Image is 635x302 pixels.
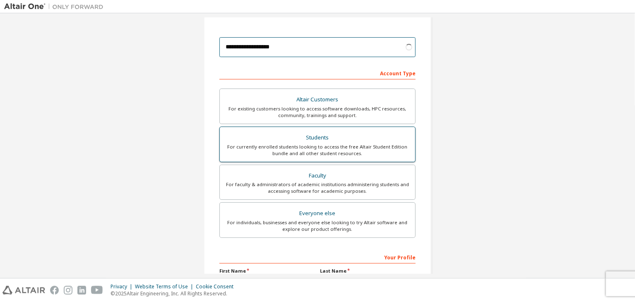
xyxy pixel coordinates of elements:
[225,181,410,194] div: For faculty & administrators of academic institutions administering students and accessing softwa...
[111,283,135,290] div: Privacy
[225,105,410,119] div: For existing customers looking to access software downloads, HPC resources, community, trainings ...
[219,66,416,79] div: Account Type
[111,290,238,297] p: © 2025 Altair Engineering, Inc. All Rights Reserved.
[77,286,86,295] img: linkedin.svg
[219,268,315,274] label: First Name
[219,250,416,264] div: Your Profile
[225,208,410,219] div: Everyone else
[225,132,410,144] div: Students
[225,94,410,105] div: Altair Customers
[2,286,45,295] img: altair_logo.svg
[320,268,416,274] label: Last Name
[135,283,196,290] div: Website Terms of Use
[64,286,72,295] img: instagram.svg
[196,283,238,290] div: Cookie Consent
[225,144,410,157] div: For currently enrolled students looking to access the free Altair Student Edition bundle and all ...
[4,2,108,11] img: Altair One
[50,286,59,295] img: facebook.svg
[225,219,410,232] div: For individuals, businesses and everyone else looking to try Altair software and explore our prod...
[225,170,410,182] div: Faculty
[91,286,103,295] img: youtube.svg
